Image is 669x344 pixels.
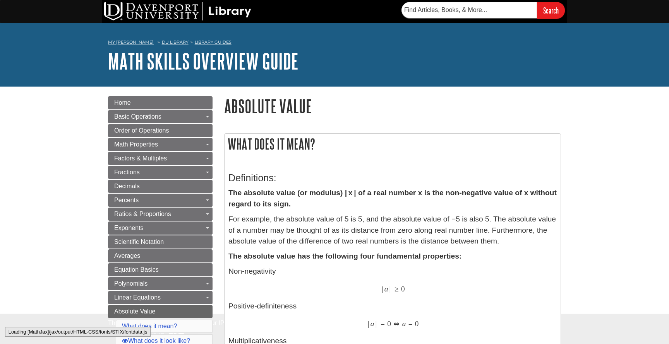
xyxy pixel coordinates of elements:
[108,166,213,179] a: Fractions
[108,221,213,235] a: Exponents
[108,39,154,46] a: My [PERSON_NAME]
[224,96,561,116] h1: Absolute Value
[114,211,171,217] span: Ratios & Proportions
[5,327,151,337] div: Loading [MathJax]/jax/output/HTML-CSS/fonts/STIX/fontdata.js
[114,294,161,301] span: Linear Equations
[393,319,400,328] span: ⇔
[382,284,383,293] span: |
[108,49,298,73] a: Math Skills Overview Guide
[114,308,155,315] span: Absolute Value
[108,249,213,262] a: Averages
[114,280,148,287] span: Polynomials
[114,169,140,175] span: Fractions
[381,319,385,328] span: =
[114,99,131,106] span: Home
[401,284,405,293] span: 0
[395,284,399,293] span: ≥
[228,214,557,247] p: For example, the absolute value of 5 is 5, and the absolute value of −5 is also 5. The absolute v...
[368,319,369,328] span: |
[415,319,419,328] span: 0
[114,252,140,259] span: Averages
[114,266,159,273] span: Equation Basics
[122,323,177,329] a: What does it mean?
[108,96,213,109] a: Home
[114,238,164,245] span: Scientific Notation
[384,284,388,293] span: a
[228,189,557,208] strong: The absolute value (or modulus) | x | of a real number x is the non-negative value of x without r...
[408,319,413,328] span: =
[108,180,213,193] a: Decimals
[401,2,565,19] form: Searches DU Library's articles, books, and more
[228,172,557,184] h3: Definitions:
[114,141,158,148] span: Math Properties
[401,2,537,18] input: Find Articles, Books, & More...
[114,155,167,162] span: Factors & Multiples
[162,39,189,45] a: DU Library
[108,37,561,49] nav: breadcrumb
[114,183,140,189] span: Decimals
[114,197,139,203] span: Percents
[108,194,213,207] a: Percents
[114,113,161,120] span: Basic Operations
[389,284,391,293] span: |
[114,127,169,134] span: Order of Operations
[108,277,213,290] a: Polynomials
[108,124,213,137] a: Order of Operations
[225,134,561,154] h2: What does it mean?
[376,319,377,328] span: |
[122,337,190,344] a: What does it look like?
[114,225,144,231] span: Exponents
[195,39,232,45] a: Library Guides
[108,263,213,276] a: Equation Basics
[108,138,213,151] a: Math Properties
[387,319,391,328] span: 0
[108,291,213,304] a: Linear Equations
[402,319,406,328] span: a
[108,208,213,221] a: Ratios & Proportions
[108,110,213,123] a: Basic Operations
[371,319,374,328] span: a
[537,2,565,19] input: Search
[228,252,461,260] strong: The absolute value has the following four fundamental properties:
[108,235,213,249] a: Scientific Notation
[108,305,213,318] a: Absolute Value
[108,152,213,165] a: Factors & Multiples
[104,2,251,20] img: DU Library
